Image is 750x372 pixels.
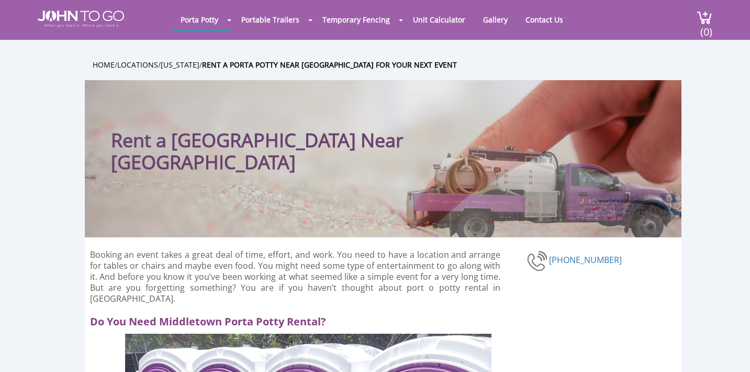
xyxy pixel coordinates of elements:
img: Truck [394,140,676,237]
a: [PHONE_NUMBER] [549,254,622,266]
a: Portable Trailers [233,9,307,30]
img: cart a [697,10,712,25]
ul: / / / [93,59,689,71]
img: phone-number [527,249,549,272]
p: Booking an event takes a great deal of time, effort, and work. You need to have a location and ar... [90,249,501,304]
a: Unit Calculator [405,9,473,30]
a: Temporary Fencing [315,9,398,30]
span: (0) [700,16,712,39]
a: Home [93,60,115,70]
a: Locations [117,60,158,70]
h1: Rent a [GEOGRAPHIC_DATA] Near [GEOGRAPHIC_DATA] [111,101,449,173]
a: [US_STATE] [161,60,199,70]
a: Rent a Porta Potty Near [GEOGRAPHIC_DATA] for Your Next Event [202,60,457,70]
a: Contact Us [518,9,571,30]
a: Porta Potty [173,9,226,30]
img: JOHN to go [38,10,124,27]
h2: Do You Need Middletown Porta Potty Rental? [90,310,510,329]
a: Gallery [475,9,516,30]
